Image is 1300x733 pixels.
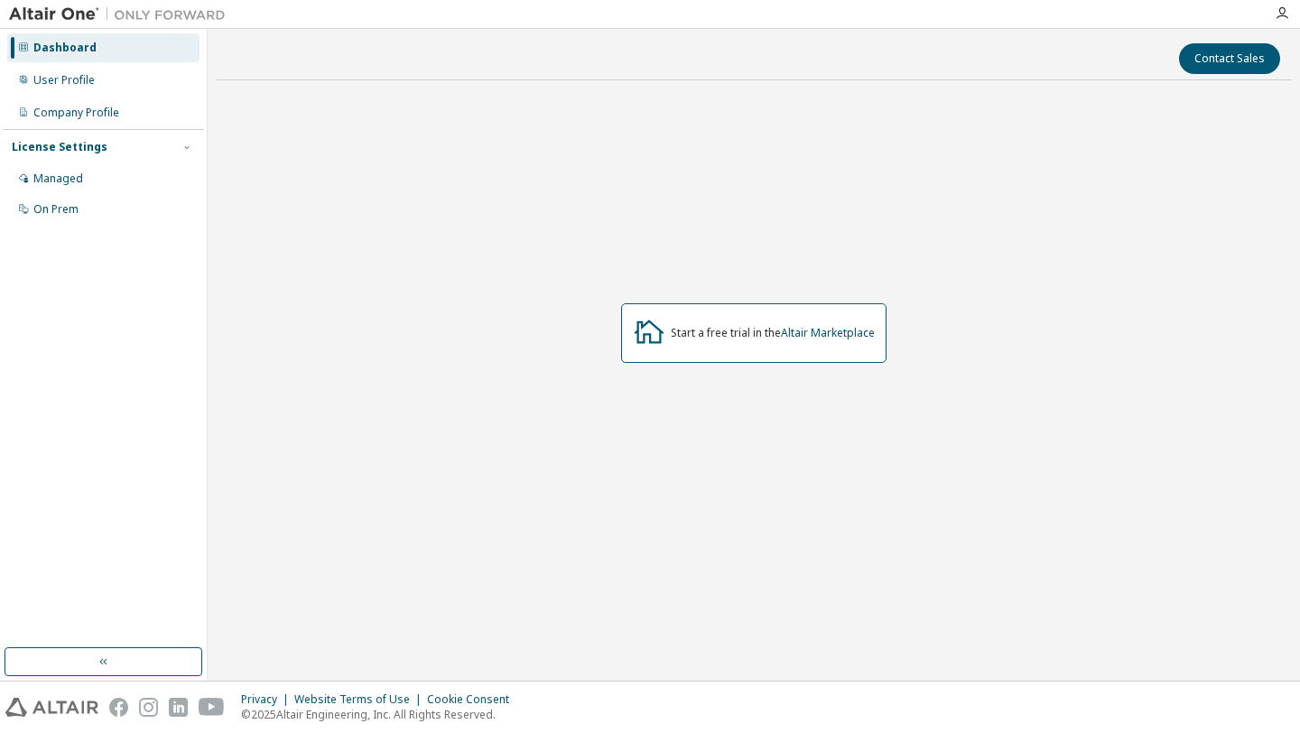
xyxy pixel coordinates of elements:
[33,202,79,217] div: On Prem
[5,698,98,717] img: altair_logo.svg
[33,172,83,186] div: Managed
[12,140,107,154] div: License Settings
[241,692,294,707] div: Privacy
[33,106,119,120] div: Company Profile
[199,698,225,717] img: youtube.svg
[109,698,128,717] img: facebook.svg
[241,707,520,722] p: © 2025 Altair Engineering, Inc. All Rights Reserved.
[671,326,875,340] div: Start a free trial in the
[294,692,427,707] div: Website Terms of Use
[427,692,520,707] div: Cookie Consent
[33,41,97,55] div: Dashboard
[781,325,875,340] a: Altair Marketplace
[139,698,158,717] img: instagram.svg
[33,73,95,88] div: User Profile
[169,698,188,717] img: linkedin.svg
[9,5,235,23] img: Altair One
[1179,43,1280,74] button: Contact Sales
